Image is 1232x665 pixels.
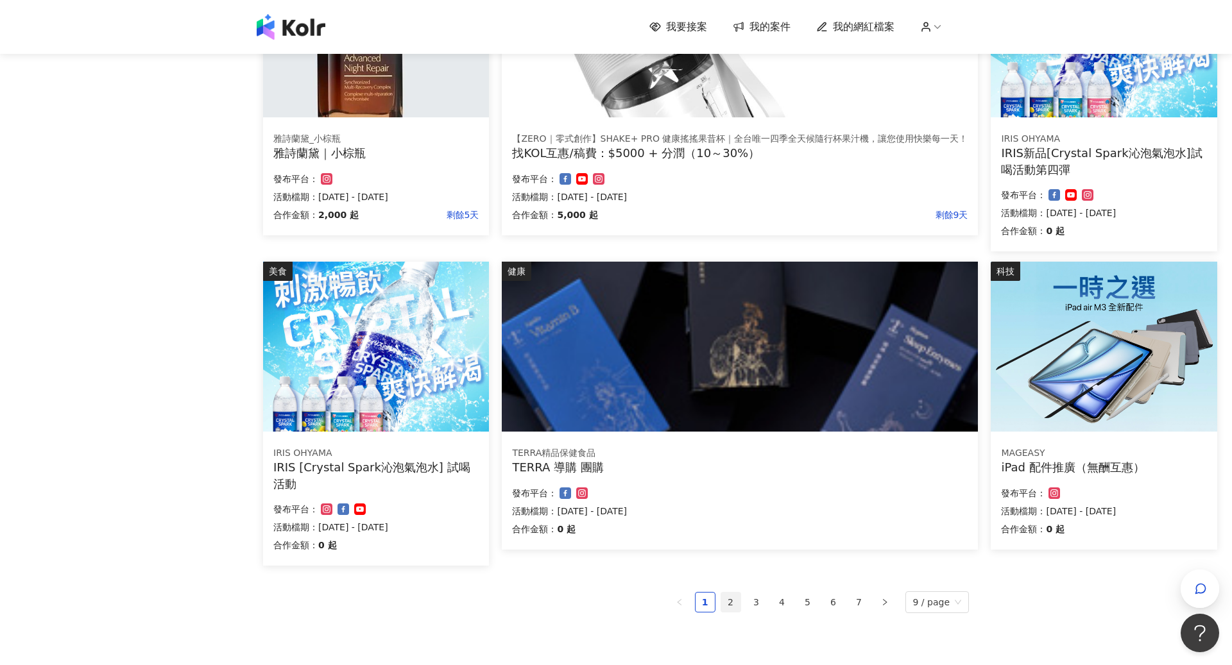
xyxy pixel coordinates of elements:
p: 5,000 起 [557,207,597,223]
li: 7 [849,592,869,612]
li: 1 [695,592,715,612]
div: IRIS新品[Crystal Spark沁泡氣泡水]試喝活動第四彈 [1001,145,1206,177]
p: 活動檔期：[DATE] - [DATE] [273,519,479,535]
div: 雅詩蘭黛_小棕瓶 [273,133,479,146]
img: TERRA 團購系列 [502,262,978,432]
p: 0 起 [1046,223,1065,239]
p: 發布平台： [512,171,557,187]
a: 2 [721,593,740,612]
a: 6 [824,593,843,612]
div: 美食 [263,262,293,281]
a: 我的網紅檔案 [816,20,894,34]
iframe: Help Scout Beacon - Open [1181,614,1219,652]
li: Next Page [875,592,895,612]
div: 雅詩蘭黛｜小棕瓶 [273,145,479,161]
div: 【ZERO｜零式創作】SHAKE+ PRO 健康搖搖果昔杯｜全台唯一四季全天候隨行杯果汁機，讓您使用快樂每一天！ [512,133,968,146]
p: 剩餘9天 [598,207,968,223]
div: IRIS [Crystal Spark沁泡氣泡水] 試喝活動 [273,459,479,491]
p: 發布平台： [273,501,318,517]
p: 合作金額： [1001,521,1046,537]
p: 0 起 [557,521,576,537]
div: MAGEASY [1001,447,1206,460]
p: 活動檔期：[DATE] - [DATE] [512,503,968,519]
div: IRIS OHYAMA [1001,133,1206,146]
p: 合作金額： [273,207,318,223]
button: right [875,592,895,612]
p: 活動檔期：[DATE] - [DATE] [1001,205,1206,221]
p: 2,000 起 [318,207,359,223]
p: 發布平台： [1001,187,1046,203]
p: 發布平台： [1001,485,1046,501]
li: 6 [823,592,844,612]
span: 我的案件 [749,20,791,34]
span: right [881,598,889,606]
div: iPad 配件推廣（無酬互惠） [1001,459,1206,475]
button: left [669,592,690,612]
span: 9 / page [913,592,962,612]
p: 合作金額： [1001,223,1046,239]
li: 4 [772,592,792,612]
p: 剩餘5天 [359,207,479,223]
a: 3 [747,593,766,612]
div: 健康 [502,262,531,281]
div: 科技 [991,262,1020,281]
div: IRIS OHYAMA [273,447,479,460]
a: 5 [798,593,817,612]
p: 活動檔期：[DATE] - [DATE] [1001,503,1206,519]
span: 我的網紅檔案 [833,20,894,34]
li: 3 [746,592,767,612]
p: 合作金額： [512,207,557,223]
p: 合作金額： [512,521,557,537]
p: 0 起 [1046,521,1065,537]
img: Crystal Spark 沁泡氣泡水 [263,262,489,432]
li: 5 [798,592,818,612]
a: 我的案件 [733,20,791,34]
img: iPad 全系列配件 [991,262,1217,432]
div: TERRA精品保健食品 [512,447,968,460]
p: 0 起 [318,537,337,553]
a: 我要接案 [649,20,707,34]
li: Previous Page [669,592,690,612]
a: 4 [773,593,792,612]
li: 2 [721,592,741,612]
p: 合作金額： [273,537,318,553]
a: 7 [850,593,869,612]
span: left [676,598,683,606]
span: 我要接案 [666,20,707,34]
img: logo [257,14,325,40]
p: 發布平台： [273,171,318,187]
p: 活動檔期：[DATE] - [DATE] [273,189,479,205]
p: 活動檔期：[DATE] - [DATE] [512,189,968,205]
div: Page Size [905,591,970,613]
div: 找KOL互惠/稿費：$5000 + 分潤（10～30%） [512,145,968,161]
p: 發布平台： [512,485,557,501]
div: TERRA 導購 團購 [512,459,968,475]
a: 1 [696,593,715,612]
